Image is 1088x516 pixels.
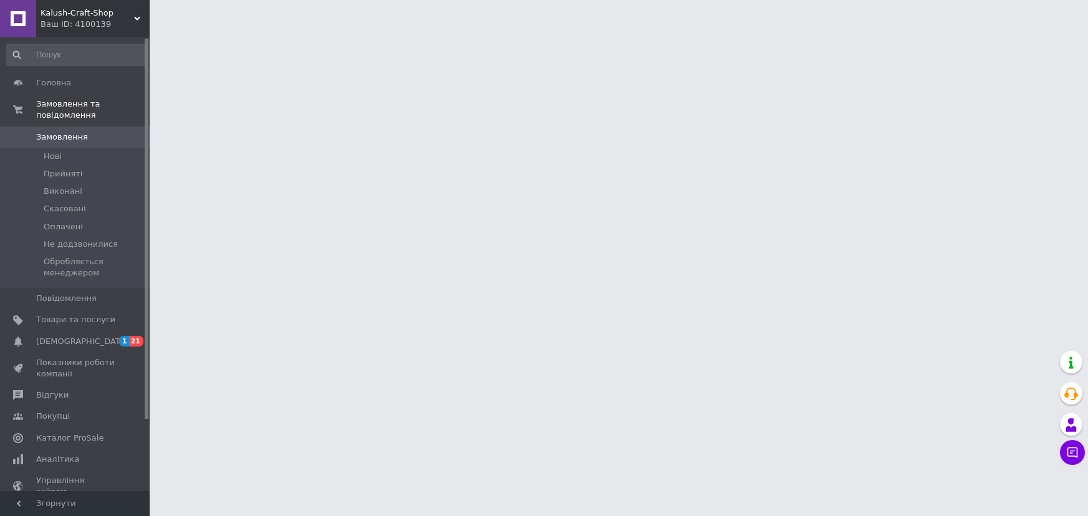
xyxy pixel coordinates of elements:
[44,203,86,214] span: Скасовані
[36,454,79,465] span: Аналітика
[44,239,118,250] span: Не додзвонилися
[119,336,129,346] span: 1
[36,98,150,121] span: Замовлення та повідомлення
[44,256,145,279] span: Обробляється менеджером
[36,357,115,380] span: Показники роботи компанії
[6,44,147,66] input: Пошук
[44,168,82,179] span: Прийняті
[36,131,88,143] span: Замовлення
[44,186,82,197] span: Виконані
[36,314,115,325] span: Товари та послуги
[36,389,69,401] span: Відгуки
[36,411,70,422] span: Покупці
[36,475,115,497] span: Управління сайтом
[36,336,128,347] span: [DEMOGRAPHIC_DATA]
[36,77,71,88] span: Головна
[129,336,143,346] span: 21
[41,7,134,19] span: Kalush-Craft-Shop
[36,293,97,304] span: Повідомлення
[41,19,150,30] div: Ваш ID: 4100139
[36,432,104,444] span: Каталог ProSale
[44,221,83,232] span: Оплачені
[1060,440,1085,465] button: Чат з покупцем
[44,151,62,162] span: Нові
